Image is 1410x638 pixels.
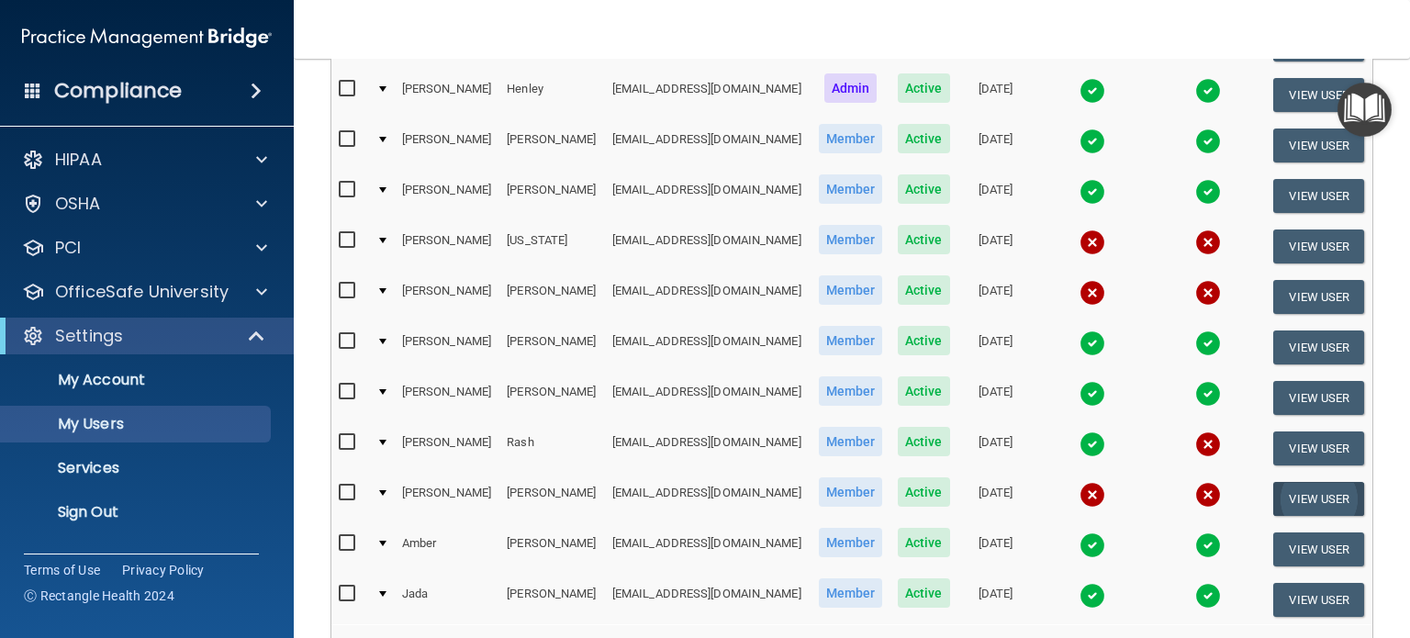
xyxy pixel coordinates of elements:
td: [EMAIL_ADDRESS][DOMAIN_NAME] [605,120,811,171]
img: tick.e7d51cea.svg [1195,179,1221,205]
img: tick.e7d51cea.svg [1195,78,1221,104]
img: tick.e7d51cea.svg [1080,381,1105,407]
span: Member [819,225,883,254]
img: tick.e7d51cea.svg [1080,179,1105,205]
td: [EMAIL_ADDRESS][DOMAIN_NAME] [605,272,811,322]
span: Member [819,326,883,355]
td: [EMAIL_ADDRESS][DOMAIN_NAME] [605,524,811,575]
td: [DATE] [957,524,1034,575]
td: [EMAIL_ADDRESS][DOMAIN_NAME] [605,373,811,423]
td: [PERSON_NAME] [499,120,605,171]
p: HIPAA [55,149,102,171]
td: [DATE] [957,120,1034,171]
td: Amber [395,524,500,575]
img: cross.ca9f0e7f.svg [1195,280,1221,306]
td: [PERSON_NAME] [499,524,605,575]
span: Active [898,578,950,608]
img: cross.ca9f0e7f.svg [1080,229,1105,255]
p: Settings [55,325,123,347]
img: tick.e7d51cea.svg [1195,583,1221,609]
img: tick.e7d51cea.svg [1195,330,1221,356]
span: Member [819,174,883,204]
a: OfficeSafe University [22,281,267,303]
img: cross.ca9f0e7f.svg [1195,229,1221,255]
p: Services [12,459,263,477]
td: [PERSON_NAME] [395,322,500,373]
img: tick.e7d51cea.svg [1080,78,1105,104]
img: tick.e7d51cea.svg [1080,431,1105,457]
p: PCI [55,237,81,259]
span: Active [898,477,950,507]
td: [PERSON_NAME] [395,70,500,120]
td: [PERSON_NAME] [499,575,605,624]
p: My Users [12,415,263,433]
button: View User [1273,78,1364,112]
img: tick.e7d51cea.svg [1080,330,1105,356]
button: View User [1273,381,1364,415]
td: [PERSON_NAME] [395,120,500,171]
td: [PERSON_NAME] [395,423,500,474]
td: [PERSON_NAME] [499,171,605,221]
td: [DATE] [957,322,1034,373]
td: [PERSON_NAME] [395,474,500,524]
span: Member [819,528,883,557]
img: cross.ca9f0e7f.svg [1080,482,1105,508]
td: [EMAIL_ADDRESS][DOMAIN_NAME] [605,575,811,624]
button: View User [1273,330,1364,364]
td: [PERSON_NAME] [499,322,605,373]
td: [DATE] [957,423,1034,474]
img: tick.e7d51cea.svg [1195,381,1221,407]
span: Ⓒ Rectangle Health 2024 [24,587,174,605]
td: Rash [499,423,605,474]
h4: Compliance [54,78,182,104]
span: Admin [824,73,878,103]
img: tick.e7d51cea.svg [1080,532,1105,558]
span: Member [819,578,883,608]
span: Active [898,528,950,557]
td: [EMAIL_ADDRESS][DOMAIN_NAME] [605,171,811,221]
a: HIPAA [22,149,267,171]
td: [PERSON_NAME] [395,171,500,221]
img: tick.e7d51cea.svg [1080,583,1105,609]
td: [DATE] [957,575,1034,624]
span: Active [898,427,950,456]
td: [PERSON_NAME] [395,272,500,322]
a: Settings [22,325,266,347]
td: [EMAIL_ADDRESS][DOMAIN_NAME] [605,70,811,120]
td: [DATE] [957,221,1034,272]
p: OfficeSafe University [55,281,229,303]
button: View User [1273,482,1364,516]
td: Jada [395,575,500,624]
img: tick.e7d51cea.svg [1080,129,1105,154]
td: [PERSON_NAME] [499,373,605,423]
td: [DATE] [957,373,1034,423]
p: OSHA [55,193,101,215]
img: cross.ca9f0e7f.svg [1080,280,1105,306]
a: OSHA [22,193,267,215]
span: Member [819,376,883,406]
td: [EMAIL_ADDRESS][DOMAIN_NAME] [605,322,811,373]
img: PMB logo [22,19,272,56]
span: Member [819,124,883,153]
button: View User [1273,280,1364,314]
span: Active [898,124,950,153]
img: cross.ca9f0e7f.svg [1195,482,1221,508]
td: [DATE] [957,171,1034,221]
td: [PERSON_NAME] [395,221,500,272]
span: Active [898,73,950,103]
span: Active [898,275,950,305]
td: [PERSON_NAME] [395,373,500,423]
td: [DATE] [957,70,1034,120]
img: tick.e7d51cea.svg [1195,129,1221,154]
td: [DATE] [957,474,1034,524]
td: Henley [499,70,605,120]
span: Member [819,477,883,507]
td: [EMAIL_ADDRESS][DOMAIN_NAME] [605,423,811,474]
td: [PERSON_NAME] [499,272,605,322]
img: cross.ca9f0e7f.svg [1195,431,1221,457]
span: Active [898,326,950,355]
p: Sign Out [12,503,263,521]
span: Active [898,174,950,204]
td: [DATE] [957,272,1034,322]
span: Member [819,275,883,305]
